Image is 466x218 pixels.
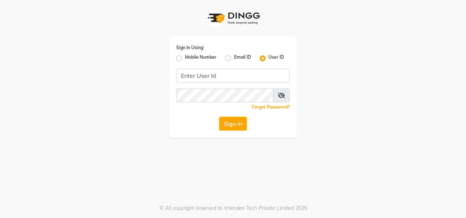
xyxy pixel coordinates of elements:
[185,54,217,63] label: Mobile Number
[234,54,251,63] label: Email ID
[269,54,284,63] label: User ID
[219,117,247,131] button: Sign In
[204,7,262,29] img: logo1.svg
[252,104,290,110] a: Forgot Password?
[176,88,273,102] input: Username
[176,69,290,83] input: Username
[176,44,204,51] label: Sign In Using:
